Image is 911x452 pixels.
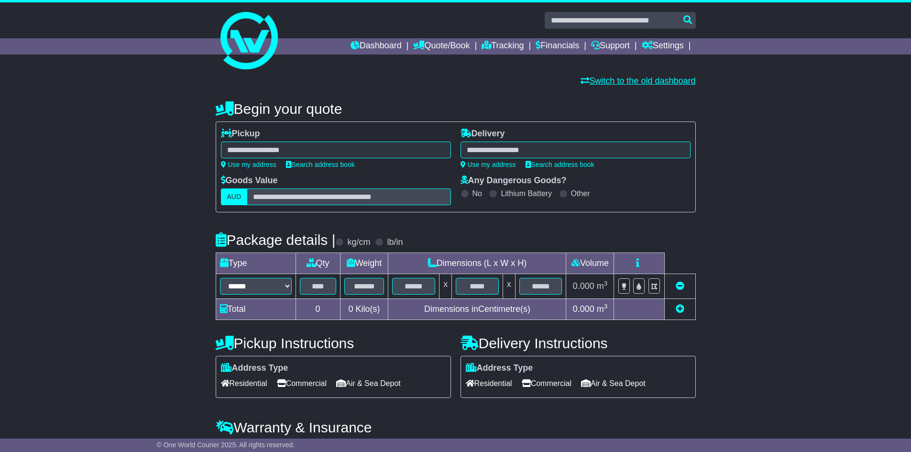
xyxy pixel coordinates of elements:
label: kg/cm [347,237,370,248]
span: Air & Sea Depot [581,376,646,391]
td: Dimensions in Centimetre(s) [388,299,566,320]
a: Remove this item [676,281,684,291]
a: Switch to the old dashboard [581,76,695,86]
td: x [439,274,452,299]
a: Add new item [676,304,684,314]
label: lb/in [387,237,403,248]
a: Support [591,38,630,55]
td: x [503,274,515,299]
a: Financials [536,38,579,55]
a: Settings [642,38,684,55]
a: Tracking [482,38,524,55]
a: Use my address [221,161,276,168]
h4: Begin your quote [216,101,696,117]
td: Total [216,299,296,320]
label: Address Type [466,363,533,374]
td: Volume [566,253,614,274]
span: Commercial [522,376,571,391]
span: Residential [221,376,267,391]
span: © One World Courier 2025. All rights reserved. [157,441,295,449]
td: 0 [296,299,340,320]
span: Air & Sea Depot [336,376,401,391]
a: Dashboard [351,38,402,55]
label: Other [571,189,590,198]
h4: Warranty & Insurance [216,419,696,435]
a: Search address book [286,161,355,168]
span: Residential [466,376,512,391]
td: Qty [296,253,340,274]
label: Lithium Battery [501,189,552,198]
a: Quote/Book [413,38,470,55]
sup: 3 [604,303,608,310]
span: m [597,281,608,291]
label: Address Type [221,363,288,374]
h4: Delivery Instructions [461,335,696,351]
label: AUD [221,188,248,205]
a: Search address book [526,161,594,168]
span: 0.000 [573,281,594,291]
h4: Pickup Instructions [216,335,451,351]
sup: 3 [604,280,608,287]
label: Pickup [221,129,260,139]
span: 0 [348,304,353,314]
td: Type [216,253,296,274]
td: Dimensions (L x W x H) [388,253,566,274]
label: Any Dangerous Goods? [461,176,567,186]
td: Weight [340,253,388,274]
label: Goods Value [221,176,278,186]
a: Use my address [461,161,516,168]
span: 0.000 [573,304,594,314]
td: Kilo(s) [340,299,388,320]
label: Delivery [461,129,505,139]
label: No [472,189,482,198]
span: m [597,304,608,314]
h4: Package details | [216,232,336,248]
span: Commercial [277,376,327,391]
